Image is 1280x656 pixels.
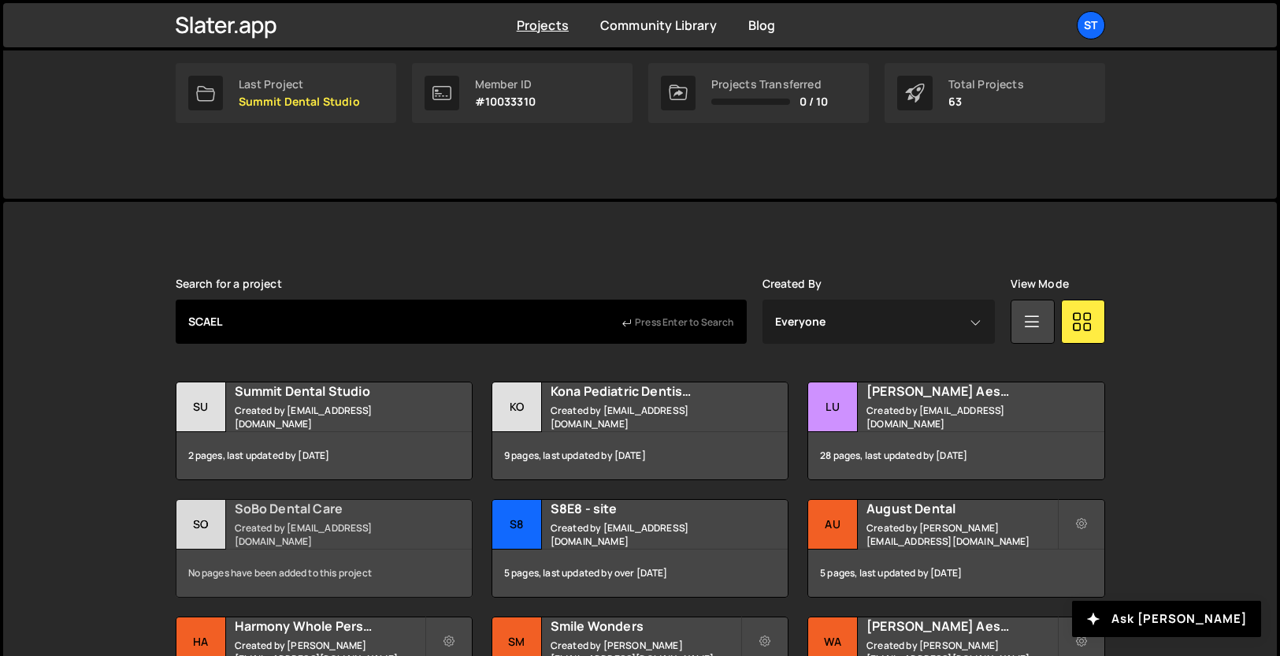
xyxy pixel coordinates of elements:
[551,382,740,400] h2: Kona Pediatric Dentistry
[239,78,360,91] div: Last Project
[600,17,717,34] a: Community Library
[551,500,740,517] h2: S8E8 - site
[808,550,1104,597] div: 5 pages, last updated by [DATE]
[176,500,226,550] div: So
[235,521,425,548] small: Created by [EMAIL_ADDRESS][DOMAIN_NAME]
[492,432,788,479] div: 9 pages, last updated by [DATE]
[762,278,822,290] label: Created By
[176,63,396,123] a: Last Project Summit Dental Studio
[808,500,858,550] div: Au
[176,382,473,480] a: Su Summit Dental Studio Created by [EMAIL_ADDRESS][DOMAIN_NAME] 2 pages, last updated by [DATE]
[176,550,472,597] div: No pages have been added to this project
[492,382,788,480] a: Ko Kona Pediatric Dentistry Created by [EMAIL_ADDRESS][DOMAIN_NAME] 9 pages, last updated by [DATE]
[808,382,858,432] div: Lu
[235,617,425,635] h2: Harmony Whole Person Oral Healthcare
[475,78,536,91] div: Member ID
[235,404,425,430] small: Created by [EMAIL_ADDRESS][DOMAIN_NAME]
[1072,601,1261,637] button: Ask [PERSON_NAME]
[235,500,425,517] h2: SoBo Dental Care
[551,617,740,635] h2: Smile Wonders
[866,404,1056,430] small: Created by [EMAIL_ADDRESS][DOMAIN_NAME]
[176,499,473,598] a: So SoBo Dental Care Created by [EMAIL_ADDRESS][DOMAIN_NAME] No pages have been added to this project
[176,432,472,479] div: 2 pages, last updated by [DATE]
[948,78,1024,91] div: Total Projects
[866,500,1056,517] h2: August Dental
[866,382,1056,400] h2: [PERSON_NAME] Aesthetic
[551,404,740,430] small: Created by [EMAIL_ADDRESS][DOMAIN_NAME]
[711,78,829,91] div: Projects Transferred
[635,315,733,329] span: Press Enter to Search
[866,617,1056,635] h2: [PERSON_NAME] Aesthetic Dentistry
[866,521,1056,548] small: Created by [PERSON_NAME][EMAIL_ADDRESS][DOMAIN_NAME]
[176,382,226,432] div: Su
[748,17,776,34] a: Blog
[800,95,829,108] span: 0 / 10
[492,382,542,432] div: Ko
[807,499,1104,598] a: Au August Dental Created by [PERSON_NAME][EMAIL_ADDRESS][DOMAIN_NAME] 5 pages, last updated by [D...
[808,432,1104,479] div: 28 pages, last updated by [DATE]
[475,95,536,108] p: #10033310
[176,300,747,344] input: Type your project...
[492,550,788,597] div: 5 pages, last updated by over [DATE]
[807,382,1104,480] a: Lu [PERSON_NAME] Aesthetic Created by [EMAIL_ADDRESS][DOMAIN_NAME] 28 pages, last updated by [DATE]
[492,500,542,550] div: S8
[948,95,1024,108] p: 63
[239,95,360,108] p: Summit Dental Studio
[235,382,425,400] h2: Summit Dental Studio
[1077,11,1105,39] a: St
[176,278,282,290] label: Search for a project
[517,17,569,34] a: Projects
[492,499,788,598] a: S8 S8E8 - site Created by [EMAIL_ADDRESS][DOMAIN_NAME] 5 pages, last updated by over [DATE]
[1011,278,1069,290] label: View Mode
[551,521,740,548] small: Created by [EMAIL_ADDRESS][DOMAIN_NAME]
